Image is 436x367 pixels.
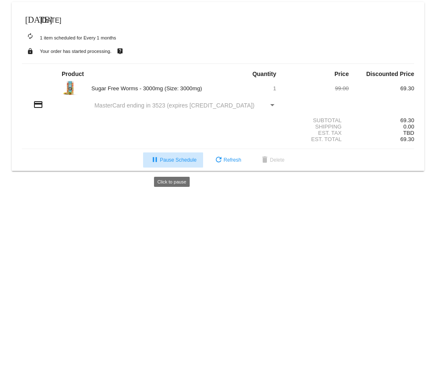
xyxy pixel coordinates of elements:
mat-icon: autorenew [25,31,35,42]
button: Delete [253,152,291,168]
strong: Product [62,71,84,77]
strong: Quantity [252,71,276,77]
span: 1 [273,85,276,92]
span: 69.30 [400,136,414,142]
strong: Discounted Price [366,71,414,77]
small: 1 item scheduled for Every 1 months [22,35,116,40]
span: TBD [403,130,414,136]
div: 69.30 [349,117,414,123]
img: JustCBD_Gummies_Worms_SugarFree_Calm_3000mg.jpg [62,79,78,96]
mat-icon: live_help [115,46,125,57]
span: 0.00 [403,123,414,130]
mat-icon: lock [25,46,35,57]
div: 69.30 [349,85,414,92]
mat-icon: pause [150,155,160,165]
span: Pause Schedule [150,157,196,163]
div: 99.00 [283,85,349,92]
mat-select: Payment Method [94,102,276,109]
div: Shipping [283,123,349,130]
div: Sugar Free Worms - 3000mg (Size: 3000mg) [87,85,218,92]
small: Your order has started processing. [40,49,112,54]
mat-icon: delete [260,155,270,165]
div: Subtotal [283,117,349,123]
button: Refresh [207,152,248,168]
span: Delete [260,157,285,163]
mat-icon: [DATE] [25,14,35,24]
mat-icon: refresh [214,155,224,165]
strong: Price [334,71,349,77]
button: Pause Schedule [143,152,203,168]
div: Est. Tax [283,130,349,136]
mat-icon: credit_card [33,100,43,110]
div: Est. Total [283,136,349,142]
span: Refresh [214,157,241,163]
span: MasterCard ending in 3523 (expires [CREDIT_CARD_DATA]) [94,102,255,109]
